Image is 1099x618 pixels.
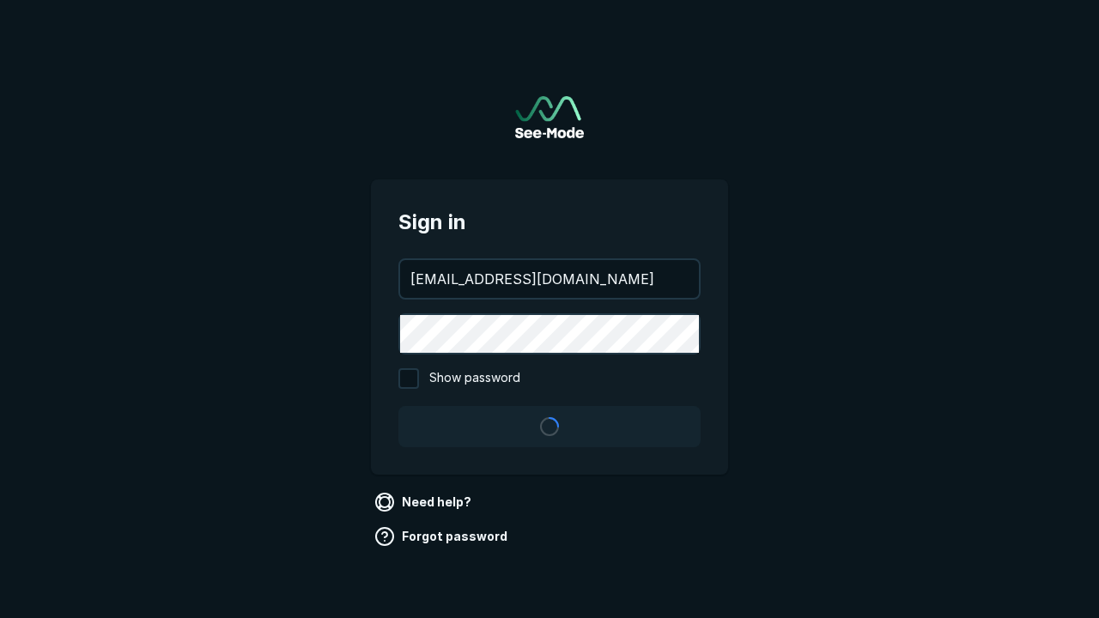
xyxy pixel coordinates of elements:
input: your@email.com [400,260,699,298]
img: See-Mode Logo [515,96,584,138]
span: Sign in [398,207,701,238]
a: Go to sign in [515,96,584,138]
span: Show password [429,368,520,389]
a: Forgot password [371,523,514,550]
a: Need help? [371,488,478,516]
